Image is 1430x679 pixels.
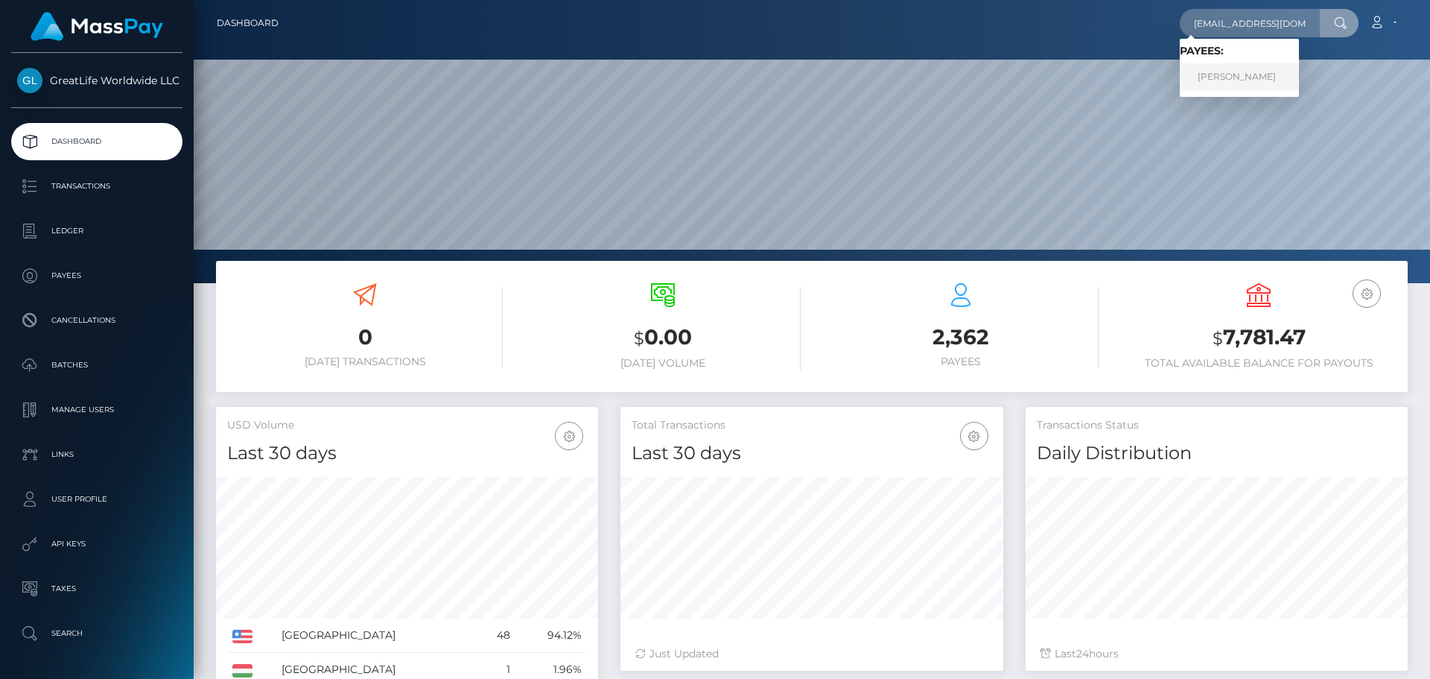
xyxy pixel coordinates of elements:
p: Dashboard [17,130,177,153]
h5: Transactions Status [1037,418,1396,433]
a: Batches [11,347,182,384]
a: Transactions [11,168,182,205]
p: Batches [17,354,177,376]
small: $ [634,328,644,349]
h6: Payees: [1180,45,1299,57]
a: [PERSON_NAME] [1180,63,1299,91]
p: Links [17,443,177,466]
p: Ledger [17,220,177,242]
div: Last hours [1040,646,1393,662]
h5: USD Volume [227,418,587,433]
h6: Total Available Balance for Payouts [1121,357,1396,370]
img: HU.png [232,664,252,678]
h3: 0.00 [525,323,801,353]
a: Ledger [11,212,182,250]
h3: 0 [227,323,503,352]
a: Dashboard [11,123,182,160]
p: Payees [17,265,177,287]
a: Cancellations [11,302,182,339]
td: 94.12% [515,619,588,653]
a: API Keys [11,525,182,563]
a: User Profile [11,481,182,518]
p: Search [17,622,177,645]
h3: 7,781.47 [1121,323,1396,353]
img: US.png [232,630,252,643]
h3: 2,362 [823,323,1099,352]
span: GreatLife Worldwide LLC [11,74,182,87]
input: Search... [1180,9,1320,37]
h6: [DATE] Transactions [227,356,503,368]
p: Cancellations [17,309,177,332]
h4: Daily Distribution [1037,440,1396,467]
h4: Last 30 days [632,440,991,467]
a: Search [11,615,182,652]
p: API Keys [17,533,177,555]
a: Taxes [11,570,182,607]
p: User Profile [17,488,177,511]
td: 48 [477,619,515,653]
td: [GEOGRAPHIC_DATA] [276,619,477,653]
a: Dashboard [217,7,279,39]
img: GreatLife Worldwide LLC [17,68,42,93]
a: Payees [11,257,182,294]
p: Taxes [17,578,177,600]
small: $ [1213,328,1223,349]
img: MassPay Logo [31,12,163,41]
p: Manage Users [17,399,177,421]
div: Just Updated [635,646,988,662]
h5: Total Transactions [632,418,991,433]
p: Transactions [17,175,177,198]
a: Manage Users [11,391,182,429]
a: Links [11,436,182,473]
h4: Last 30 days [227,440,587,467]
span: 24 [1076,647,1089,660]
h6: [DATE] Volume [525,357,801,370]
h6: Payees [823,356,1099,368]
